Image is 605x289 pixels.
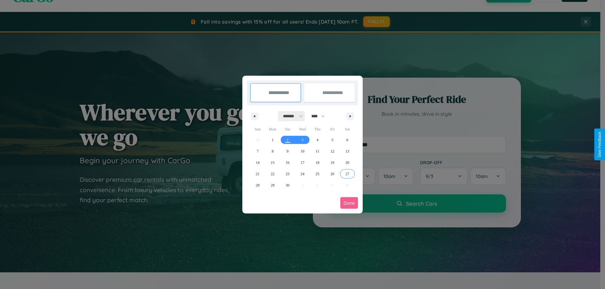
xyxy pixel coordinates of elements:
span: 11 [316,146,320,157]
span: 3 [302,134,303,146]
span: 14 [256,157,260,168]
span: 17 [301,157,304,168]
button: 24 [295,168,310,180]
button: 28 [250,180,265,191]
span: 27 [345,168,349,180]
span: 15 [271,157,274,168]
span: 13 [345,146,349,157]
button: 10 [295,146,310,157]
span: 23 [286,168,290,180]
button: Done [340,197,358,209]
button: 18 [310,157,325,168]
span: Tue [280,124,295,134]
button: 8 [265,146,280,157]
span: 10 [301,146,304,157]
span: 5 [331,134,333,146]
span: Fri [325,124,340,134]
button: 15 [265,157,280,168]
span: 8 [272,146,274,157]
button: 17 [295,157,310,168]
button: 16 [280,157,295,168]
span: 30 [286,180,290,191]
span: 2 [287,134,289,146]
button: 7 [250,146,265,157]
button: 30 [280,180,295,191]
span: Mon [265,124,280,134]
button: 6 [340,134,355,146]
button: 25 [310,168,325,180]
span: Thu [310,124,325,134]
button: 1 [265,134,280,146]
span: 9 [287,146,289,157]
button: 29 [265,180,280,191]
span: 1 [272,134,274,146]
button: 23 [280,168,295,180]
button: 22 [265,168,280,180]
span: Sun [250,124,265,134]
button: 5 [325,134,340,146]
span: 19 [331,157,334,168]
span: 20 [345,157,349,168]
button: 14 [250,157,265,168]
span: Sat [340,124,355,134]
button: 21 [250,168,265,180]
button: 11 [310,146,325,157]
span: 22 [271,168,274,180]
button: 19 [325,157,340,168]
button: 9 [280,146,295,157]
span: 28 [256,180,260,191]
span: 21 [256,168,260,180]
button: 26 [325,168,340,180]
span: 7 [257,146,259,157]
span: 12 [331,146,334,157]
span: 16 [286,157,290,168]
button: 27 [340,168,355,180]
span: 6 [346,134,348,146]
span: 25 [315,168,319,180]
span: 18 [315,157,319,168]
span: 4 [316,134,318,146]
button: 20 [340,157,355,168]
span: 24 [301,168,304,180]
span: Wed [295,124,310,134]
button: 4 [310,134,325,146]
span: 26 [331,168,334,180]
button: 2 [280,134,295,146]
div: Give Feedback [597,132,602,157]
button: 13 [340,146,355,157]
span: 29 [271,180,274,191]
button: 12 [325,146,340,157]
button: 3 [295,134,310,146]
